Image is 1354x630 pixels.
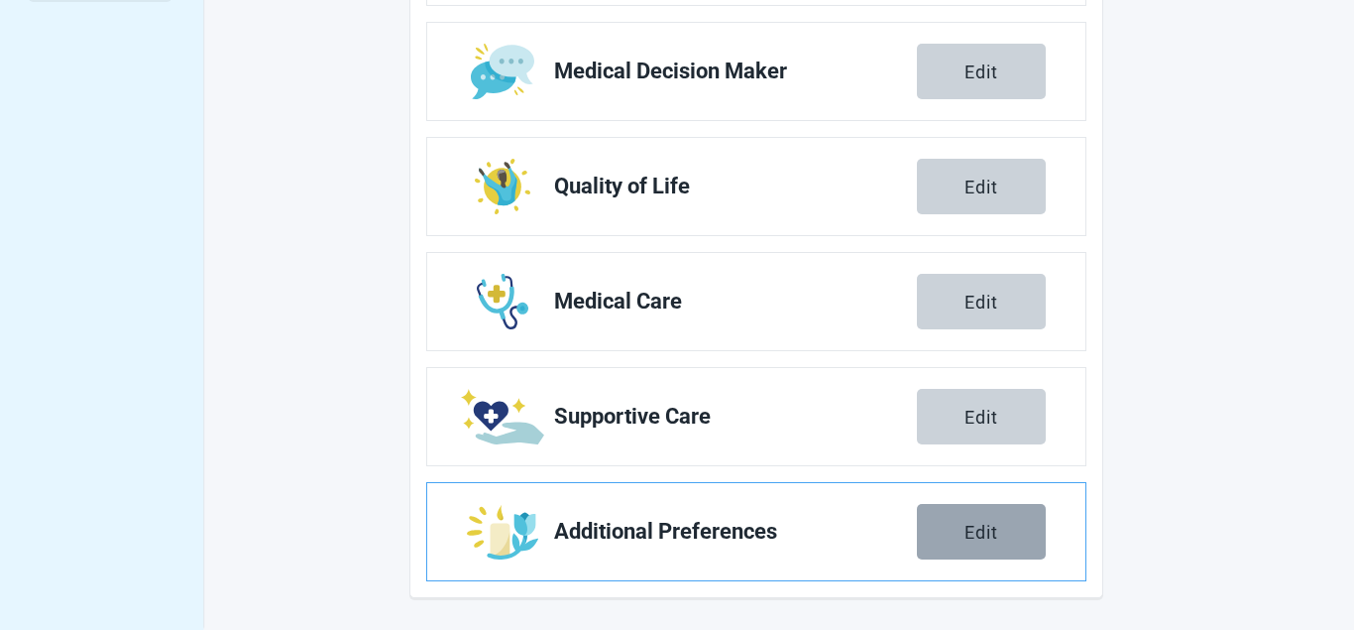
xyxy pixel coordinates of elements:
[554,520,917,544] span: Additional Preferences
[427,483,1085,580] a: Edit Additional Preferences section
[427,253,1085,350] a: Edit Medical Care section
[554,60,917,83] span: Medical Decision Maker
[917,389,1046,444] button: Edit
[554,175,917,198] span: Quality of Life
[554,290,917,314] span: Medical Care
[917,274,1046,329] button: Edit
[427,368,1085,465] a: Edit Supportive Care section
[964,177,998,196] div: Edit
[964,292,998,312] div: Edit
[917,44,1046,99] button: Edit
[964,62,998,81] div: Edit
[427,138,1085,235] a: Edit Quality of Life section
[554,405,917,429] span: Supportive Care
[964,522,998,542] div: Edit
[427,23,1085,120] a: Edit Medical Decision Maker section
[964,407,998,427] div: Edit
[917,504,1046,560] button: Edit
[917,159,1046,214] button: Edit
